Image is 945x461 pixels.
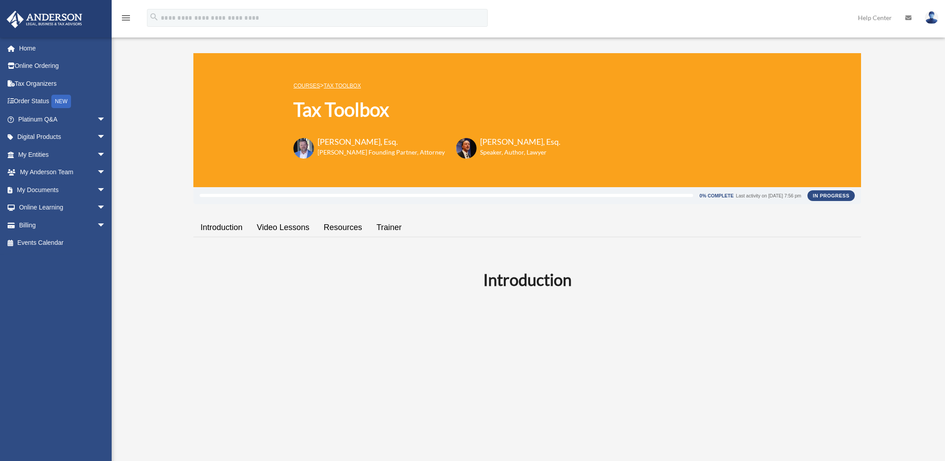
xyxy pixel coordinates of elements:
[97,181,115,199] span: arrow_drop_down
[293,138,314,159] img: Toby-circle-head.png
[293,83,320,89] a: COURSES
[6,181,119,199] a: My Documentsarrow_drop_down
[807,190,855,201] div: In Progress
[6,216,119,234] a: Billingarrow_drop_down
[6,57,119,75] a: Online Ordering
[6,234,119,252] a: Events Calendar
[149,12,159,22] i: search
[97,216,115,235] span: arrow_drop_down
[6,199,119,217] a: Online Learningarrow_drop_down
[6,146,119,163] a: My Entitiesarrow_drop_down
[4,11,85,28] img: Anderson Advisors Platinum Portal
[199,268,856,291] h2: Introduction
[51,95,71,108] div: NEW
[317,215,369,240] a: Resources
[480,136,560,147] h3: [PERSON_NAME], Esq.
[699,193,733,198] div: 0% Complete
[456,138,477,159] img: Scott-Estill-Headshot.png
[925,11,938,24] img: User Pic
[97,163,115,182] span: arrow_drop_down
[6,92,119,111] a: Order StatusNEW
[121,16,131,23] a: menu
[324,83,361,89] a: Tax Toolbox
[97,128,115,147] span: arrow_drop_down
[6,39,119,57] a: Home
[318,136,445,147] h3: [PERSON_NAME], Esq.
[97,110,115,129] span: arrow_drop_down
[318,148,445,157] h6: [PERSON_NAME] Founding Partner, Attorney
[480,148,549,157] h6: Speaker, Author, Lawyer
[97,146,115,164] span: arrow_drop_down
[6,110,119,128] a: Platinum Q&Aarrow_drop_down
[6,163,119,181] a: My Anderson Teamarrow_drop_down
[121,13,131,23] i: menu
[369,215,409,240] a: Trainer
[6,128,119,146] a: Digital Productsarrow_drop_down
[97,199,115,217] span: arrow_drop_down
[736,193,801,198] div: Last activity on [DATE] 7:56 pm
[293,80,560,91] p: >
[250,215,317,240] a: Video Lessons
[193,215,250,240] a: Introduction
[293,96,560,123] h1: Tax Toolbox
[6,75,119,92] a: Tax Organizers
